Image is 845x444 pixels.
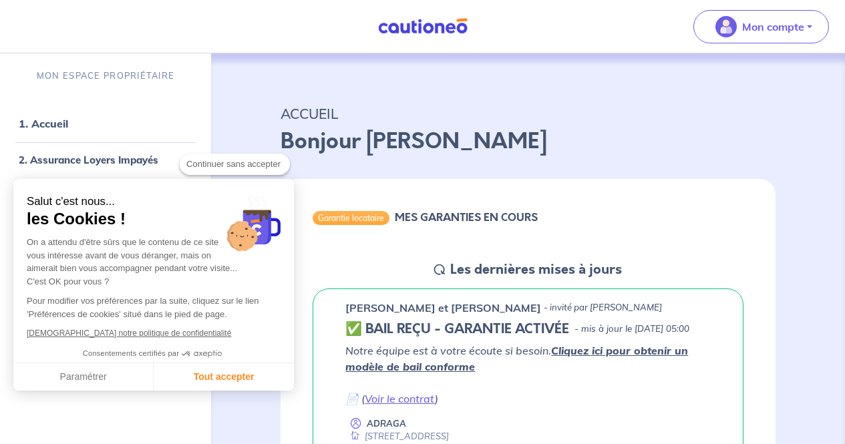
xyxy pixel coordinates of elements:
[313,211,389,224] div: Garantie locataire
[5,184,206,210] div: 3. Garantie Locataire
[693,10,829,43] button: illu_account_valid_menu.svgMon compte
[281,101,776,126] p: ACCUEIL
[574,322,689,336] p: - mis à jour le [DATE] 05:00
[186,158,283,171] span: Continuer sans accepter
[37,69,174,82] p: MON ESPACE PROPRIÉTAIRE
[5,148,206,174] div: 2. Assurance Loyers Impayés
[5,295,206,322] div: 6. Contact
[345,392,438,405] em: 📄 ( )
[281,126,776,158] p: Bonjour [PERSON_NAME]
[365,392,435,405] a: Voir le contrat
[180,154,290,175] button: Continuer sans accepter
[345,300,541,316] p: [PERSON_NAME] et [PERSON_NAME]
[544,301,662,314] p: - invité par [PERSON_NAME]
[27,209,281,229] span: les Cookies !
[182,334,222,374] svg: Axeptio
[154,363,294,391] button: Tout accepter
[27,236,281,288] div: On a attendu d'être sûrs que le contenu de ce site vous intéresse avant de vous déranger, mais on...
[83,350,179,357] span: Consentements certifiés par
[742,19,804,35] p: Mon compte
[5,332,206,359] div: 7. Mes informations
[345,344,688,373] em: Notre équipe est à votre écoute si besoin.
[13,363,154,391] button: Paramétrer
[373,18,473,35] img: Cautioneo
[5,220,206,247] div: 4. Publier mes annonces
[450,262,622,278] h5: Les dernières mises à jours
[27,195,281,209] small: Salut c'est nous...
[345,344,688,373] a: Cliquez ici pour obtenir un modèle de bail conforme
[5,370,206,397] div: 8. Mes factures
[395,211,538,224] h6: MES GARANTIES EN COURS
[367,417,406,430] p: ADRAGA
[5,110,206,137] div: 1. Accueil
[76,345,231,363] button: Consentements certifiés par
[19,153,182,168] span: 2. Assurance Loyers Impayés
[345,321,569,337] h5: ✅ BAIL REÇU - GARANTIE ACTIVÉE
[27,328,231,338] a: [DEMOGRAPHIC_DATA] notre politique de confidentialité
[345,321,711,337] div: state: CONTRACT-VALIDATED, Context: IN-LANDLORD,IS-GL-CAUTION-IN-LANDLORD
[345,430,449,443] div: [STREET_ADDRESS]
[19,117,68,130] a: 1. Accueil
[27,294,281,320] p: Pour modifier vos préférences par la suite, cliquez sur le lien 'Préférences de cookies' situé da...
[715,16,737,37] img: illu_account_valid_menu.svg
[5,258,206,284] div: 5.NOUVEAUMes bons plans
